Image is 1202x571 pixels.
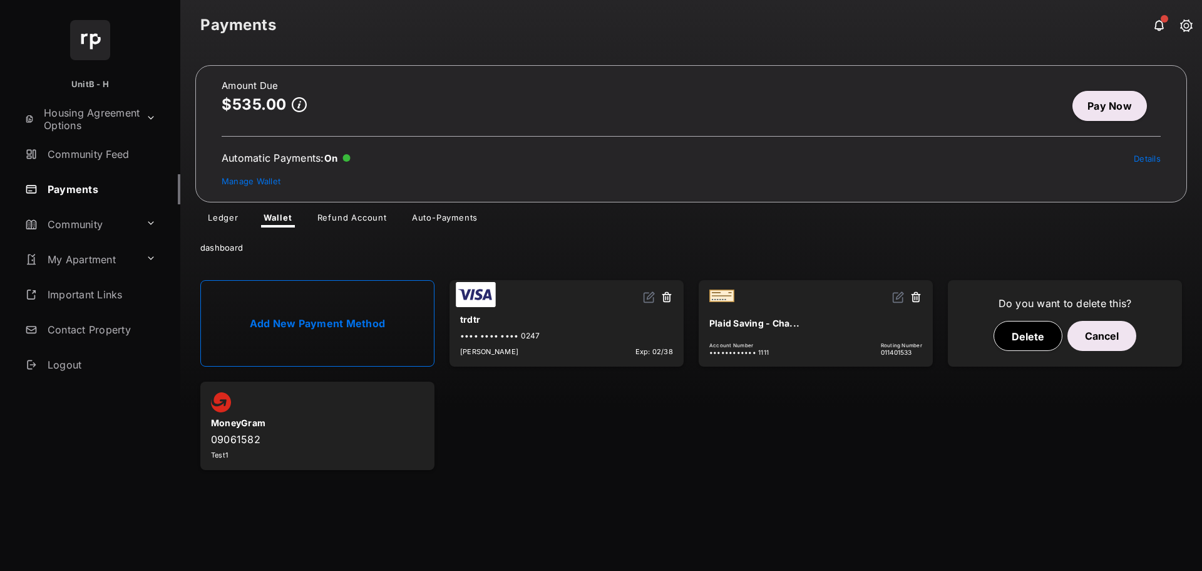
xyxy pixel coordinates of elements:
[1134,154,1161,164] a: Details
[20,139,180,169] a: Community Feed
[222,152,351,164] div: Automatic Payments :
[1067,321,1136,351] button: Cancel
[709,342,769,348] span: Account Number
[20,209,141,239] a: Community
[254,212,302,228] a: Wallet
[709,313,922,333] div: Plaid Saving - Cha...
[20,244,141,275] a: My Apartment
[635,347,673,356] span: Exp: 02/38
[200,280,434,367] a: Add New Payment Method
[643,291,655,303] img: svg+xml;base64,PHN2ZyB2aWV3Qm94PSIwIDAgMjQgMjQiIHdpZHRoPSIxNiIgaGVpZ2h0PSIxNiIgZmlsbD0ibm9uZSIgeG...
[198,212,249,228] a: Ledger
[460,309,673,330] div: trdtr
[20,280,161,310] a: Important Links
[200,18,276,33] strong: Payments
[222,81,307,91] h2: Amount Due
[324,152,338,164] span: On
[20,104,141,134] a: Housing Agreement Options
[402,212,488,228] a: Auto-Payments
[211,433,424,446] div: 09061582
[881,348,922,356] span: 011401533
[71,78,109,91] p: UnitB - H
[958,296,1171,311] p: Do you want to delete this?
[709,348,769,356] span: •••••••••••• 1111
[460,347,518,356] span: [PERSON_NAME]
[222,96,287,113] p: $535.00
[20,350,180,380] a: Logout
[222,176,280,186] a: Manage Wallet
[180,228,1202,263] div: dashboard
[892,291,905,303] img: svg+xml;base64,PHN2ZyB2aWV3Qm94PSIwIDAgMjQgMjQiIHdpZHRoPSIxNiIgaGVpZ2h0PSIxNiIgZmlsbD0ibm9uZSIgeG...
[881,342,922,348] span: Routing Number
[307,212,397,228] a: Refund Account
[994,321,1062,351] button: Delete
[211,412,424,433] div: MoneyGram
[20,174,180,204] a: Payments
[70,20,110,60] img: svg+xml;base64,PHN2ZyB4bWxucz0iaHR0cDovL3d3dy53My5vcmcvMjAwMC9zdmciIHdpZHRoPSI2NCIgaGVpZ2h0PSI2NC...
[211,451,228,459] span: Test1
[460,331,673,340] div: •••• •••• •••• 0247
[20,315,180,345] a: Contact Property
